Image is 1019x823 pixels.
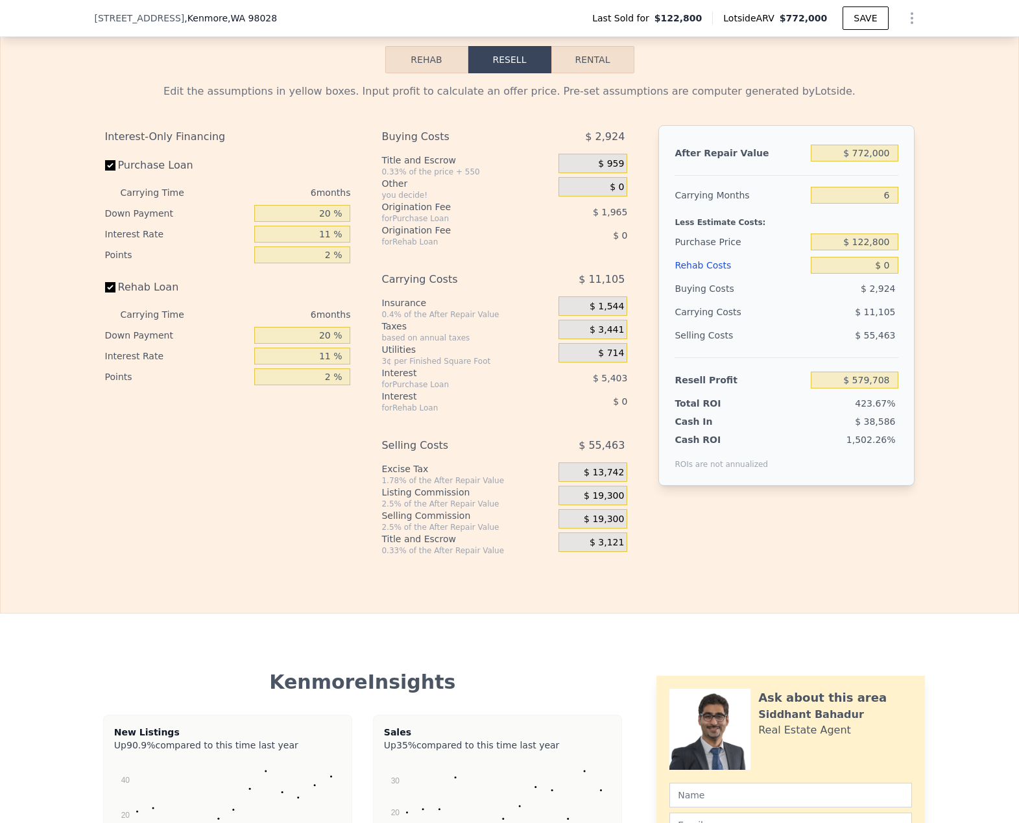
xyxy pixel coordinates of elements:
[95,12,185,25] span: [STREET_ADDRESS]
[390,808,400,817] text: 20
[390,776,400,785] text: 30
[675,230,806,254] div: Purchase Price
[105,282,115,292] input: Rehab Loan
[381,237,526,247] div: for Rehab Loan
[121,304,205,325] div: Carrying Time
[579,434,625,457] span: $ 55,463
[121,811,130,820] text: 20
[381,213,526,224] div: for Purchase Loan
[105,276,250,299] label: Rehab Loan
[669,783,911,807] input: Name
[855,330,895,340] span: $ 55,463
[381,499,553,509] div: 2.5% of the After Repair Value
[590,537,624,549] span: $ 3,121
[381,509,553,522] div: Selling Commission
[381,320,553,333] div: Taxes
[551,46,634,73] button: Rental
[381,532,553,545] div: Title and Escrow
[675,397,756,410] div: Total ROI
[654,12,702,25] span: $122,800
[381,379,526,390] div: for Purchase Loan
[381,177,553,190] div: Other
[675,300,756,324] div: Carrying Costs
[675,324,806,347] div: Selling Costs
[843,6,888,30] button: SAVE
[846,435,896,445] span: 1,502.26%
[593,373,627,383] span: $ 5,403
[723,12,779,25] span: Lotside ARV
[381,462,553,475] div: Excise Tax
[381,190,553,200] div: you decide!
[381,268,526,291] div: Carrying Costs
[384,726,611,739] div: Sales
[592,12,654,25] span: Last Sold for
[126,740,155,750] span: 90.9%
[381,366,526,379] div: Interest
[381,486,553,499] div: Listing Commission
[228,13,277,23] span: , WA 98028
[675,141,806,165] div: After Repair Value
[899,5,925,31] button: Show Options
[855,416,895,427] span: $ 38,586
[114,739,341,746] div: Up compared to this time last year
[675,184,806,207] div: Carrying Months
[384,739,611,746] div: Up compared to this time last year
[381,309,553,320] div: 0.4% of the After Repair Value
[579,268,625,291] span: $ 11,105
[381,343,553,356] div: Utilities
[584,514,624,525] span: $ 19,300
[105,84,915,99] div: Edit the assumptions in yellow boxes. Input profit to calculate an offer price. Pre-set assumptio...
[468,46,551,73] button: Resell
[105,224,250,245] div: Interest Rate
[758,707,864,722] div: Siddhant Bahadur
[210,304,351,325] div: 6 months
[105,154,250,177] label: Purchase Loan
[184,12,277,25] span: , Kenmore
[114,726,341,739] div: New Listings
[598,348,624,359] span: $ 714
[105,671,621,694] div: Kenmore Insights
[105,346,250,366] div: Interest Rate
[861,283,895,294] span: $ 2,924
[598,158,624,170] span: $ 959
[105,125,351,149] div: Interest-Only Financing
[585,125,625,149] span: $ 2,924
[590,301,624,313] span: $ 1,544
[675,368,806,392] div: Resell Profit
[613,230,627,241] span: $ 0
[105,366,250,387] div: Points
[758,689,887,707] div: Ask about this area
[381,154,553,167] div: Title and Escrow
[385,46,468,73] button: Rehab
[381,475,553,486] div: 1.78% of the After Repair Value
[675,277,806,300] div: Buying Costs
[610,182,624,193] span: $ 0
[593,207,627,217] span: $ 1,965
[613,396,627,407] span: $ 0
[675,415,756,428] div: Cash In
[675,207,898,230] div: Less Estimate Costs:
[381,403,526,413] div: for Rehab Loan
[855,398,895,409] span: 423.67%
[675,446,768,470] div: ROIs are not annualized
[210,182,351,203] div: 6 months
[381,224,526,237] div: Origination Fee
[584,467,624,479] span: $ 13,742
[381,167,553,177] div: 0.33% of the price + 550
[381,356,553,366] div: 3¢ per Finished Square Foot
[121,182,205,203] div: Carrying Time
[381,125,526,149] div: Buying Costs
[855,307,895,317] span: $ 11,105
[780,13,828,23] span: $772,000
[105,203,250,224] div: Down Payment
[590,324,624,336] span: $ 3,441
[381,434,526,457] div: Selling Costs
[105,160,115,171] input: Purchase Loan
[381,390,526,403] div: Interest
[758,722,851,738] div: Real Estate Agent
[381,333,553,343] div: based on annual taxes
[121,776,130,785] text: 40
[105,325,250,346] div: Down Payment
[381,296,553,309] div: Insurance
[381,522,553,532] div: 2.5% of the After Repair Value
